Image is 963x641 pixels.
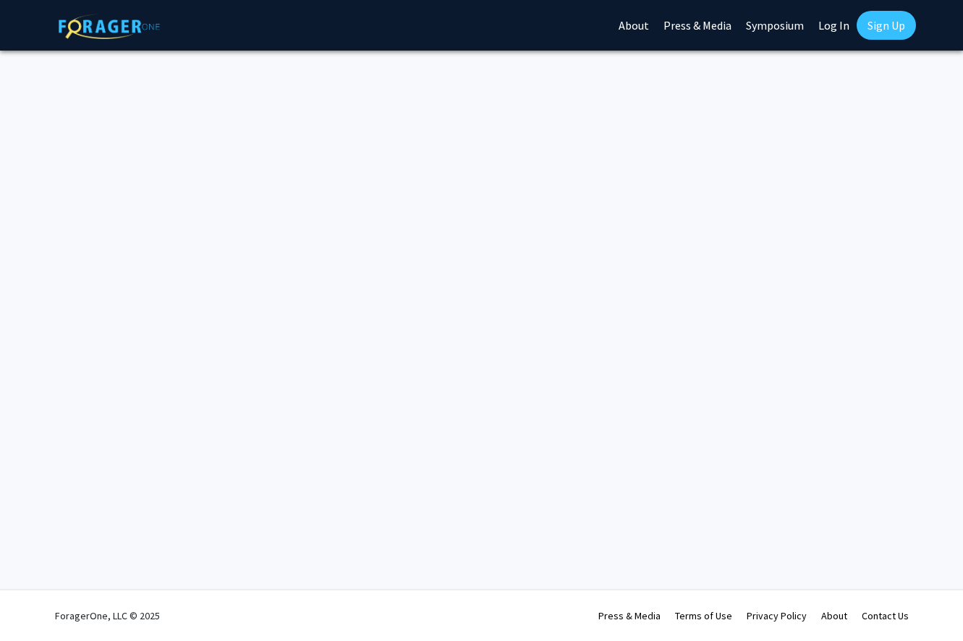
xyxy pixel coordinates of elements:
div: ForagerOne, LLC © 2025 [55,590,160,641]
a: Contact Us [862,609,909,622]
a: Terms of Use [675,609,732,622]
a: Sign Up [857,11,916,40]
a: Press & Media [598,609,661,622]
a: About [821,609,847,622]
a: Privacy Policy [747,609,807,622]
img: ForagerOne Logo [59,14,160,39]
